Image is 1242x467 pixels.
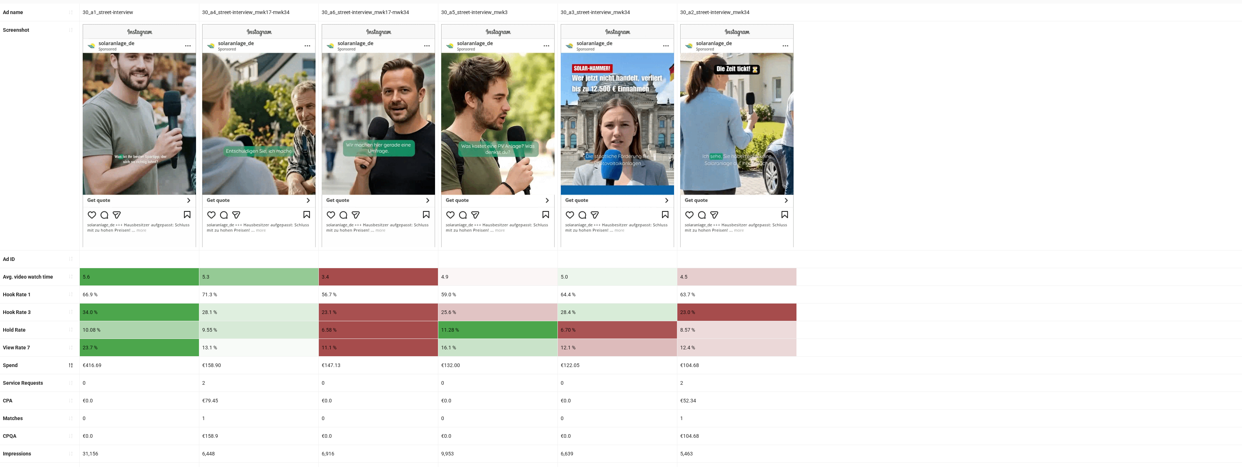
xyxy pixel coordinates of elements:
[677,321,796,339] div: 8.57 %
[80,357,199,374] div: €416.69
[319,374,438,392] div: 0
[322,24,435,247] img: Screenshot 120233372520210649
[80,268,199,285] div: 5.6
[561,24,674,247] img: Screenshot 120233420522850649
[558,339,677,356] div: 12.1 %
[199,339,318,356] div: 13.1 %
[319,339,438,356] div: 11.1 %
[68,274,73,279] span: sort-ascending
[677,445,796,462] div: 5,463
[80,304,199,321] div: 34.0 %
[199,392,318,409] div: €79.45
[677,268,796,285] div: 4.5
[68,256,73,261] span: sort-ascending
[80,427,199,445] div: €0.0
[3,398,12,403] b: CPA
[319,286,438,303] div: 56.7 %
[438,374,557,392] div: 0
[677,374,796,392] div: 2
[677,410,796,427] div: 1
[558,427,677,445] div: €0.0
[80,410,199,427] div: 0
[68,380,73,385] span: sort-ascending
[438,339,557,356] div: 16.1 %
[3,415,23,421] b: Matches
[68,10,73,15] span: sort-ascending
[441,24,555,247] img: Screenshot 120233372514990649
[3,274,53,280] b: Avg. video watch time
[3,327,26,333] b: Hold Rate
[80,445,199,462] div: 31,156
[438,268,557,285] div: 4.9
[80,286,199,303] div: 66.9 %
[677,304,796,321] div: 23.0 %
[558,445,677,462] div: 6,639
[68,27,73,32] span: sort-ascending
[3,345,30,350] b: View Rate 7
[68,363,73,368] span: sort-descending
[3,433,16,439] b: CPQA
[558,268,677,285] div: 5.0
[677,427,796,445] div: €104.68
[677,339,796,356] div: 12.4 %
[680,24,794,247] img: Screenshot 120233372516090649
[80,339,199,356] div: 23.7 %
[438,304,557,321] div: 25.6 %
[68,398,73,403] span: sort-ascending
[319,304,438,321] div: 23.1 %
[199,286,318,303] div: 71.3 %
[319,445,438,462] div: 6,916
[3,309,31,315] b: Hook Rate 3
[438,445,557,462] div: 9,953
[68,416,73,421] span: sort-ascending
[438,392,557,409] div: €0.0
[80,374,199,392] div: 0
[80,392,199,409] div: €0.0
[68,327,73,332] span: sort-ascending
[3,362,18,368] b: Spend
[558,357,677,374] div: €122.05
[199,268,318,285] div: 5.3
[83,24,196,247] img: Screenshot 120233372517330649
[558,304,677,321] div: 28.4 %
[558,4,677,21] div: 30_a3_street-interview_mwk34
[319,4,438,21] div: 30_a6_street-interview_mwk17-mwk34
[677,357,796,374] div: €104.68
[438,357,557,374] div: €132.00
[3,292,31,297] b: Hook Rate 1
[677,4,796,21] div: 30_a2_street-interview_mwk34
[199,445,318,462] div: 6,448
[558,410,677,427] div: 0
[319,357,438,374] div: €147.13
[438,286,557,303] div: 59.0 %
[438,321,557,339] div: 11.28 %
[199,357,318,374] div: €158.90
[68,292,73,297] span: sort-ascending
[68,433,73,438] span: sort-ascending
[199,321,318,339] div: 9.55 %
[3,380,43,386] b: Service Requests
[319,321,438,339] div: 6.58 %
[677,286,796,303] div: 63.7 %
[558,374,677,392] div: 0
[68,451,73,456] span: sort-ascending
[3,451,31,457] b: Impressions
[3,27,29,33] b: Screenshot
[68,309,73,314] span: sort-ascending
[558,286,677,303] div: 64.4 %
[199,304,318,321] div: 28.1 %
[558,392,677,409] div: €0.0
[199,374,318,392] div: 2
[199,4,318,21] div: 30_a4_street-interview_mwk17-mwk34
[319,410,438,427] div: 0
[677,392,796,409] div: €52.34
[68,345,73,350] span: sort-ascending
[319,268,438,285] div: 3.4
[199,427,318,445] div: €158.9
[3,9,23,15] b: Ad name
[319,427,438,445] div: €0.0
[202,24,316,247] img: Screenshot 120233372523920649
[80,321,199,339] div: 10.08 %
[558,321,677,339] div: 6.70 %
[199,410,318,427] div: 1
